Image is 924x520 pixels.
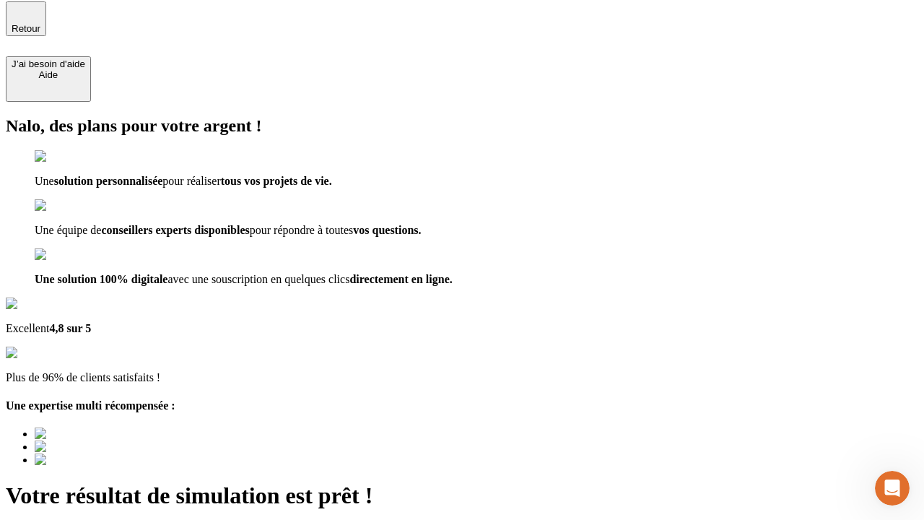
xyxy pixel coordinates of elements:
div: J’ai besoin d'aide [12,58,85,69]
span: conseillers experts disponibles [101,224,249,236]
img: Google Review [6,298,90,311]
span: Une solution 100% digitale [35,273,167,285]
button: Retour [6,1,46,36]
img: reviews stars [6,347,77,360]
h1: Votre résultat de simulation est prêt ! [6,482,918,509]
iframe: Intercom live chat [875,471,910,506]
span: Une [35,175,54,187]
span: Une équipe de [35,224,101,236]
button: J’ai besoin d'aideAide [6,56,91,102]
span: pour réaliser [162,175,220,187]
span: avec une souscription en quelques clics [167,273,349,285]
img: checkmark [35,150,97,163]
h4: Une expertise multi récompensée : [6,399,918,412]
span: Excellent [6,322,49,334]
img: checkmark [35,199,97,212]
span: vos questions. [353,224,421,236]
span: solution personnalisée [54,175,163,187]
span: Retour [12,23,40,34]
span: directement en ligne. [349,273,452,285]
img: Best savings advice award [35,454,168,467]
span: pour répondre à toutes [250,224,354,236]
span: 4,8 sur 5 [49,322,91,334]
img: Best savings advice award [35,441,168,454]
span: tous vos projets de vie. [221,175,332,187]
div: Aide [12,69,85,80]
p: Plus de 96% de clients satisfaits ! [6,371,918,384]
h2: Nalo, des plans pour votre argent ! [6,116,918,136]
img: Best savings advice award [35,428,168,441]
img: checkmark [35,248,97,261]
